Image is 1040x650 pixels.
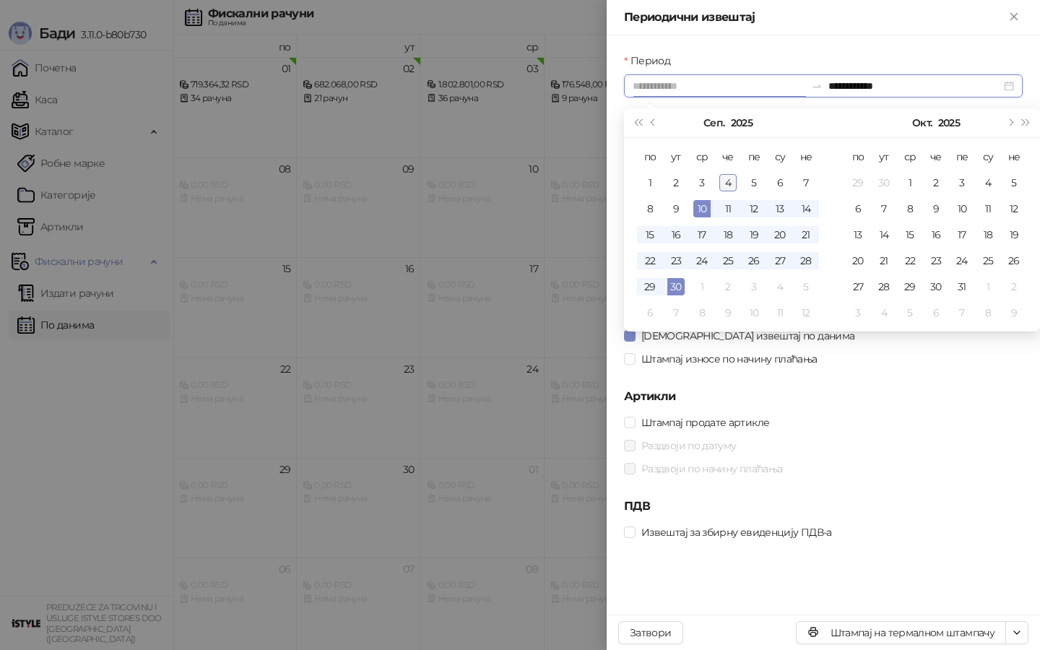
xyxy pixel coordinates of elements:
[663,196,689,222] td: 2025-09-09
[845,196,871,222] td: 2025-10-06
[797,278,815,295] div: 5
[689,222,715,248] td: 2025-09-17
[845,170,871,196] td: 2025-09-29
[912,108,932,137] button: Изабери месец
[715,196,741,222] td: 2025-09-11
[975,274,1001,300] td: 2025-11-01
[953,200,971,217] div: 10
[663,300,689,326] td: 2025-10-07
[731,108,753,137] button: Изабери годину
[875,174,893,191] div: 30
[637,196,663,222] td: 2025-09-08
[715,222,741,248] td: 2025-09-18
[719,226,737,243] div: 18
[871,144,897,170] th: ут
[975,300,1001,326] td: 2025-11-08
[663,170,689,196] td: 2025-09-02
[667,252,685,269] div: 23
[871,222,897,248] td: 2025-10-14
[745,174,763,191] div: 5
[715,300,741,326] td: 2025-10-09
[636,438,742,454] span: Раздвоји по датуму
[624,388,1023,405] h5: Артикли
[793,144,819,170] th: не
[641,304,659,321] div: 6
[845,144,871,170] th: по
[953,278,971,295] div: 31
[797,252,815,269] div: 28
[624,498,1023,515] h5: ПДВ
[1001,144,1027,170] th: не
[767,248,793,274] td: 2025-09-27
[1005,226,1023,243] div: 19
[637,300,663,326] td: 2025-10-06
[979,174,997,191] div: 4
[637,248,663,274] td: 2025-09-22
[927,252,945,269] div: 23
[693,278,711,295] div: 1
[1005,252,1023,269] div: 26
[793,300,819,326] td: 2025-10-12
[767,274,793,300] td: 2025-10-04
[741,222,767,248] td: 2025-09-19
[901,304,919,321] div: 5
[923,274,949,300] td: 2025-10-30
[793,248,819,274] td: 2025-09-28
[1005,278,1023,295] div: 2
[875,278,893,295] div: 28
[845,274,871,300] td: 2025-10-27
[1002,108,1018,137] button: Следећи месец (PageDown)
[811,80,823,92] span: swap-right
[767,222,793,248] td: 2025-09-20
[923,248,949,274] td: 2025-10-23
[767,170,793,196] td: 2025-09-06
[901,174,919,191] div: 1
[689,274,715,300] td: 2025-10-01
[771,200,789,217] div: 13
[689,144,715,170] th: ср
[1001,196,1027,222] td: 2025-10-12
[1001,170,1027,196] td: 2025-10-05
[663,274,689,300] td: 2025-09-30
[975,170,1001,196] td: 2025-10-04
[849,278,867,295] div: 27
[845,300,871,326] td: 2025-11-03
[1005,200,1023,217] div: 12
[901,278,919,295] div: 29
[636,415,775,430] span: Штампај продате артикле
[901,226,919,243] div: 15
[897,144,923,170] th: ср
[630,108,646,137] button: Претходна година (Control + left)
[641,174,659,191] div: 1
[897,222,923,248] td: 2025-10-15
[975,144,1001,170] th: су
[767,196,793,222] td: 2025-09-13
[741,144,767,170] th: пе
[975,222,1001,248] td: 2025-10-18
[927,278,945,295] div: 30
[1005,174,1023,191] div: 5
[897,196,923,222] td: 2025-10-08
[845,222,871,248] td: 2025-10-13
[715,274,741,300] td: 2025-10-02
[719,174,737,191] div: 4
[849,200,867,217] div: 6
[745,200,763,217] div: 12
[767,300,793,326] td: 2025-10-11
[938,108,960,137] button: Изабери годину
[693,226,711,243] div: 17
[741,196,767,222] td: 2025-09-12
[771,278,789,295] div: 4
[797,174,815,191] div: 7
[646,108,662,137] button: Претходни месец (PageUp)
[693,174,711,191] div: 3
[624,53,679,69] label: Период
[979,278,997,295] div: 1
[771,226,789,243] div: 20
[745,252,763,269] div: 26
[923,222,949,248] td: 2025-10-16
[689,170,715,196] td: 2025-09-03
[663,248,689,274] td: 2025-09-23
[849,174,867,191] div: 29
[1001,222,1027,248] td: 2025-10-19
